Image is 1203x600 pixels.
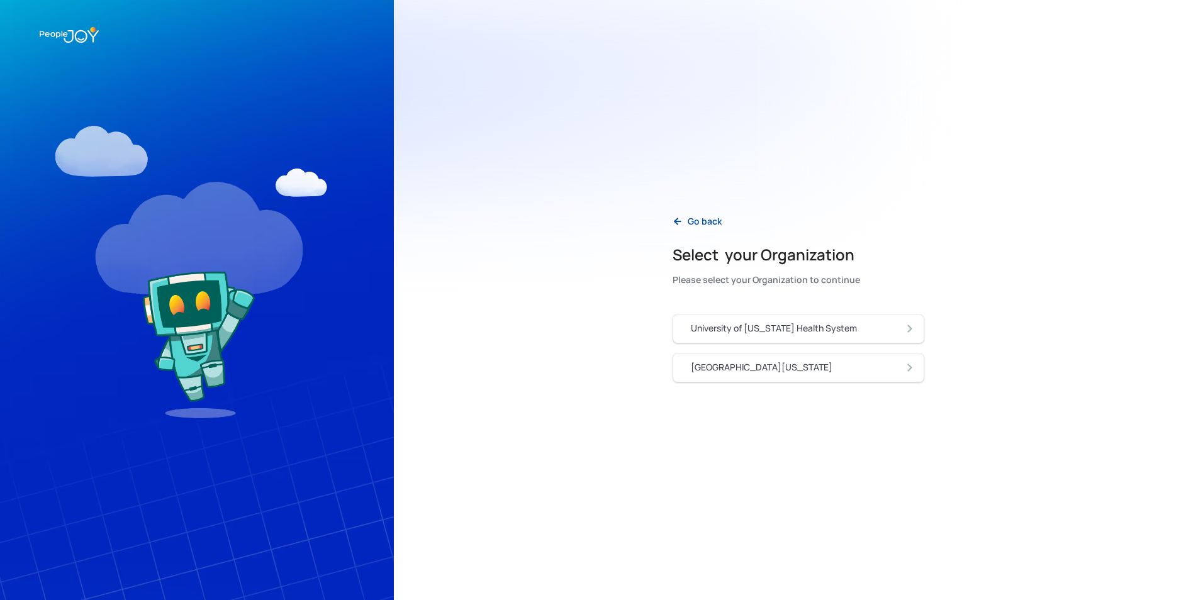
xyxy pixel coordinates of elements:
[673,314,924,343] a: University of [US_STATE] Health System
[688,215,722,228] div: Go back
[673,271,860,289] div: Please select your Organization to continue
[691,322,857,335] div: University of [US_STATE] Health System
[691,361,832,374] div: [GEOGRAPHIC_DATA][US_STATE]
[673,245,860,265] h2: Select your Organization
[673,353,924,382] a: [GEOGRAPHIC_DATA][US_STATE]
[663,209,732,235] a: Go back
